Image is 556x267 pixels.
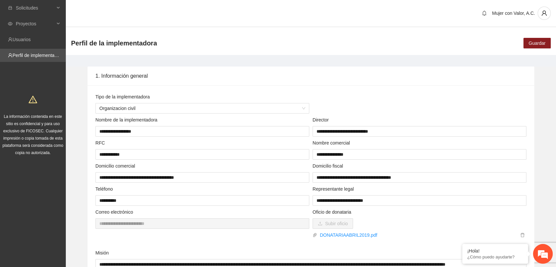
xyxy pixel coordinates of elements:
span: bell [479,11,489,16]
label: Oficio de donataria [313,208,351,216]
span: Organizacion civil [99,103,305,113]
button: bell [479,8,490,18]
a: Usuarios [13,37,31,42]
p: ¿Cómo puedo ayudarte? [467,254,523,259]
label: Domicilio fiscal [313,162,343,170]
span: eye [8,21,13,26]
label: Misión [95,249,109,256]
textarea: Escriba su mensaje y pulse “Intro” [3,180,125,203]
div: Minimizar ventana de chat en vivo [108,3,124,19]
a: DONATARIAABRIL2019.pdf [317,231,518,239]
a: Perfil de implementadora [13,53,64,58]
div: ¡Hola! [467,248,523,254]
div: 1. Información general [95,67,526,85]
button: delete [518,231,526,239]
span: warning [29,95,37,104]
span: La información contenida en este sitio es confidencial y para uso exclusivo de FICOSEC. Cualquier... [3,114,63,155]
label: Teléfono [95,185,113,193]
label: Director [313,116,329,123]
label: Nombre de la implementadora [95,116,157,123]
span: Guardar [529,40,545,47]
span: Mujer con Valor, A.C. [492,11,535,16]
label: Domicilio comercial [95,162,135,170]
button: Guardar [523,38,551,48]
span: Solicitudes [16,1,55,14]
div: Chatee con nosotros ahora [34,34,111,42]
span: inbox [8,6,13,10]
label: Tipo de la implementadora [95,93,150,100]
span: Perfil de la implementadora [71,38,157,48]
label: Correo electrónico [95,208,133,216]
button: user [538,7,551,20]
span: user [538,10,550,16]
label: Representante legal [313,185,354,193]
span: Estamos en línea. [38,88,91,154]
label: Nombre comercial [313,139,350,147]
span: uploadSubir oficio [313,221,353,226]
label: RFC [95,139,105,147]
span: delete [519,233,526,237]
span: paper-clip [313,233,317,237]
span: Proyectos [16,17,55,30]
button: uploadSubir oficio [313,218,353,229]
